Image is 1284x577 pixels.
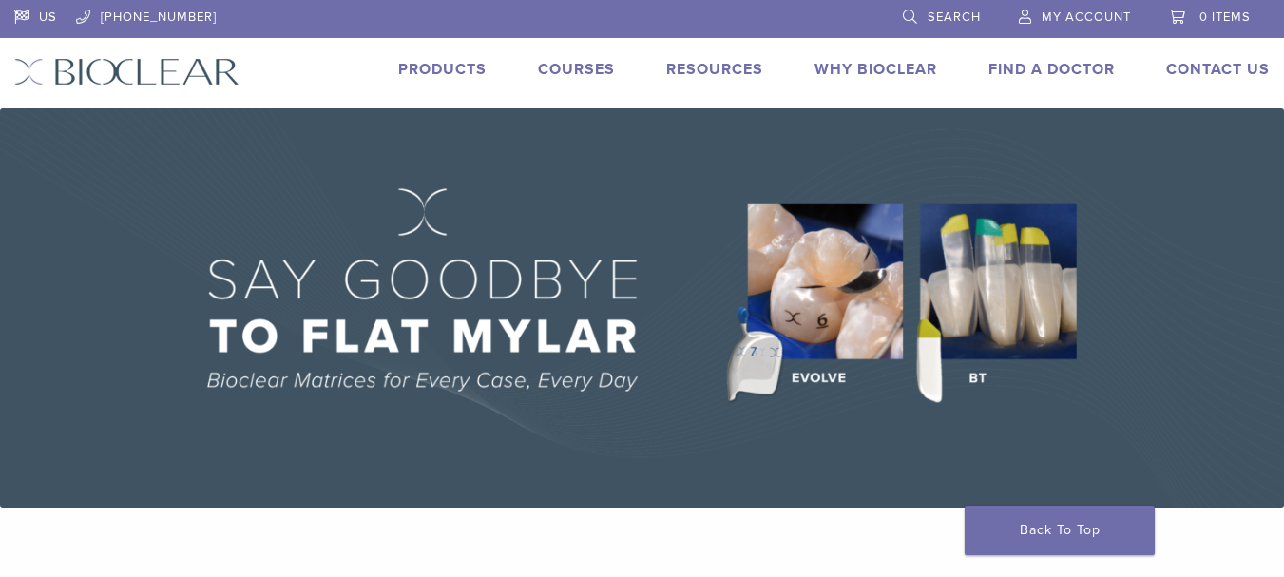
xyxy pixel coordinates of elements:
a: Courses [538,60,615,79]
a: Resources [666,60,763,79]
img: Bioclear [14,58,240,86]
a: Products [398,60,487,79]
span: Search [928,10,981,25]
span: 0 items [1199,10,1251,25]
a: Why Bioclear [814,60,937,79]
span: My Account [1042,10,1131,25]
a: Back To Top [965,506,1155,555]
a: Contact Us [1166,60,1270,79]
a: Find A Doctor [988,60,1115,79]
